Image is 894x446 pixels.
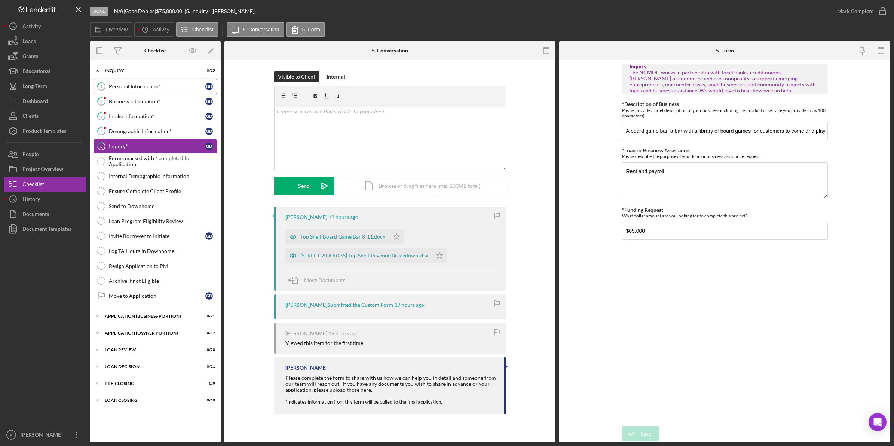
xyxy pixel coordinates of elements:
[205,83,213,90] div: G D
[4,94,86,109] button: Dashboard
[22,222,71,238] div: Document Templates
[285,214,327,220] div: [PERSON_NAME]
[94,259,217,274] a: Resign Application to PM
[622,147,689,153] label: *Loan or Business Assistance
[372,48,408,54] div: 5. Conversation
[4,162,86,177] button: Project Overview
[105,364,196,369] div: LOAN DECISION
[205,292,213,300] div: G D
[105,348,196,352] div: LOAN REVIEW
[125,8,156,14] div: Gabe Dobles |
[302,27,320,33] label: 5. Form
[176,22,218,37] button: Checklist
[22,207,49,223] div: Documents
[94,139,217,154] a: 5Inquiry*GD
[109,113,205,119] div: Intake Information*
[22,109,39,125] div: Clients
[202,381,215,386] div: 0 / 9
[22,162,63,178] div: Project Overview
[285,271,353,290] button: Move Documents
[105,331,196,335] div: APPLICATION (OWNER PORTION)
[202,348,215,352] div: 0 / 20
[300,253,428,259] div: [STREET_ADDRESS] Top Shelf Revenue Breakdown.xlsx
[202,331,215,335] div: 0 / 17
[94,274,217,288] a: Archive if not Eligible
[114,8,123,14] b: N/A
[22,94,48,110] div: Dashboard
[192,27,214,33] label: Checklist
[4,207,86,222] button: Documents
[105,68,196,73] div: INQUIRY
[205,232,213,240] div: G D
[22,49,38,65] div: Grants
[285,375,497,393] div: Please complete the form to share with us how we can help you in detail and someone from our team...
[94,199,217,214] a: Send to Downhome
[622,153,828,159] div: Please describe the purpose of your loan or business assistance request.
[22,123,66,140] div: Product Templates
[109,293,205,299] div: Move to Application
[4,34,86,49] a: Loans
[22,192,40,208] div: History
[4,79,86,94] button: Long-Term
[394,302,424,308] time: 2025-08-12 00:35
[100,114,102,119] tspan: 3
[716,48,734,54] div: 5. Form
[327,71,345,82] div: Internal
[153,27,169,33] label: Activity
[109,128,205,134] div: Demographic Information*
[285,302,393,308] div: [PERSON_NAME] Submitted the Custom Form
[869,413,887,431] div: Open Intercom Messenger
[837,4,873,19] div: Mark Complete
[134,22,174,37] button: Activity
[94,169,217,184] a: Internal Demographic Information
[94,109,217,124] a: 3Intake Information*GD
[90,22,132,37] button: Overview
[328,214,358,220] time: 2025-08-12 00:37
[105,381,196,386] div: PRE-CLOSING
[622,207,665,213] label: *Funding Request:
[4,147,86,162] button: People
[100,84,102,89] tspan: 1
[4,64,86,79] button: Educational
[205,143,213,150] div: G D
[94,214,217,229] a: Loan Program Eligibility Review
[114,8,125,14] div: |
[202,314,215,318] div: 0 / 21
[106,27,128,33] label: Overview
[105,314,196,318] div: APPLICATION (BUSINESS PORTION)
[243,27,279,33] label: 5. Conversation
[622,107,828,119] div: Please provide a brief description of your business including the product or service you provide ...
[109,98,205,104] div: Business Information*
[94,244,217,259] a: Log TA Hours in Downhome
[622,213,828,219] div: What dollar amount are you looking for to complete this project?
[300,234,385,240] div: Top Shelf Board Game Bar 8-11.docx
[109,155,217,167] div: Forms marked with * completed for Application
[4,109,86,123] button: Clients
[109,233,205,239] div: Invite Borrower to Initiate
[109,83,205,89] div: Personal Information*
[4,177,86,192] button: Checklist
[4,19,86,34] button: Activity
[22,147,39,164] div: People
[105,398,196,403] div: LOAN CLOSING
[109,143,205,149] div: Inquiry*
[22,34,36,51] div: Loans
[22,177,44,193] div: Checklist
[4,49,86,64] button: Grants
[22,19,41,36] div: Activity
[94,79,217,94] a: 1Personal Information*GD
[285,340,364,346] div: Viewed this item for the first time.
[202,364,215,369] div: 0 / 11
[94,288,217,303] a: Move to ApplicationGD
[323,71,349,82] button: Internal
[94,124,217,139] a: 4Demographic Information*GD
[622,101,679,107] label: *Description of Business
[94,154,217,169] a: Forms marked with * completed for Application
[630,64,820,70] div: Inquiry
[285,399,442,405] span: *Indicates information from this form will be pulled to the final application.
